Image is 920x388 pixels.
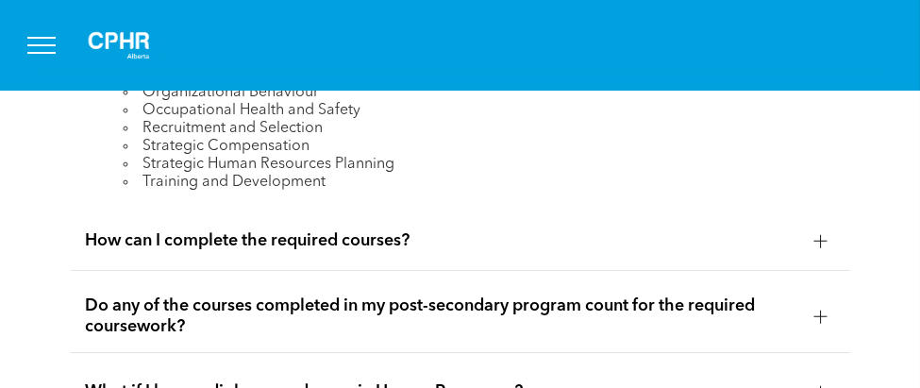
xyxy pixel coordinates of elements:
span: Do any of the courses completed in my post-secondary program count for the required coursework? [86,295,799,337]
span: How can I complete the required courses? [86,230,799,251]
li: Occupational Health and Safety [124,102,835,120]
li: Organizational Behaviour [124,84,835,102]
li: Strategic Human Resources Planning [124,156,835,174]
li: Recruitment and Selection [124,120,835,138]
button: menu [17,21,66,70]
li: Strategic Compensation [124,138,835,156]
img: A white background with a few lines on it [72,15,166,76]
li: Training and Development [124,174,835,192]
